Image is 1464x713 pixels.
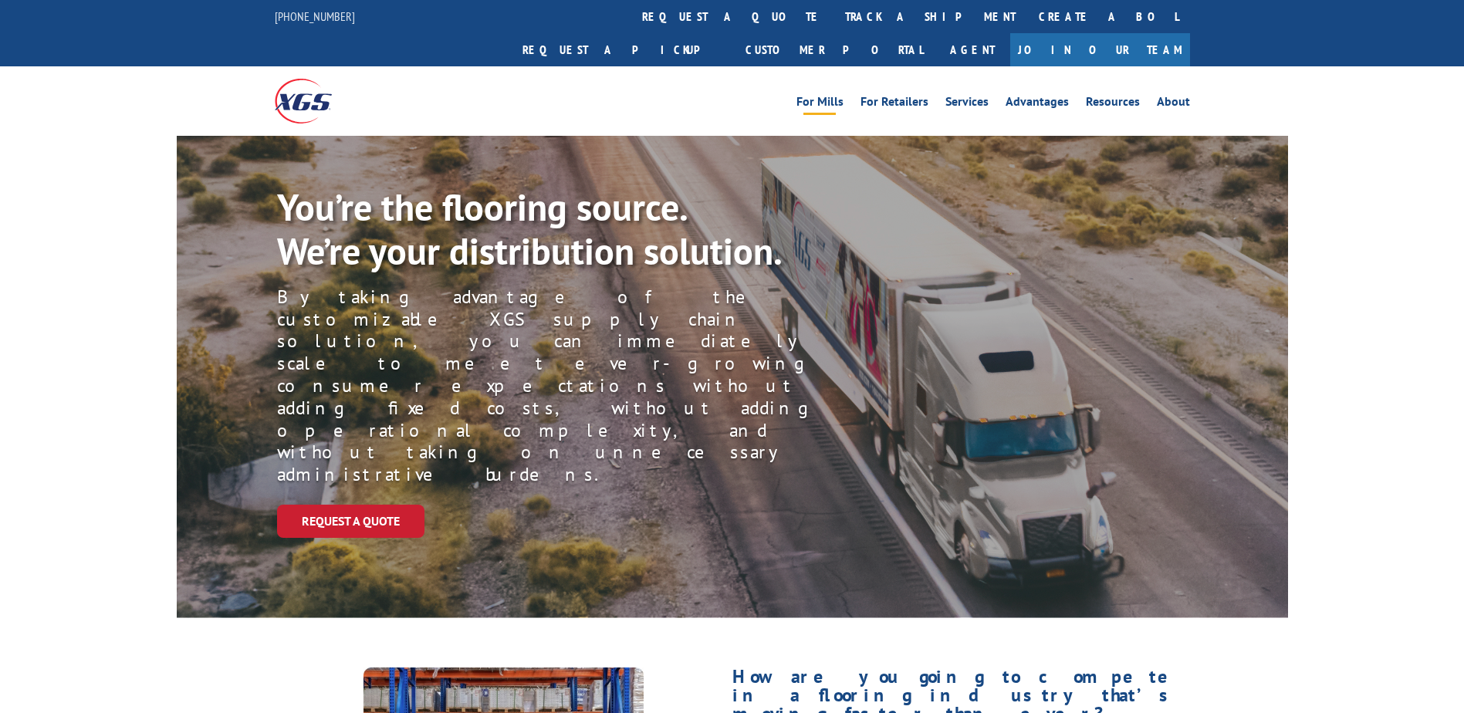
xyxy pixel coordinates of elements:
[860,96,928,113] a: For Retailers
[1086,96,1140,113] a: Resources
[1006,96,1069,113] a: Advantages
[796,96,844,113] a: For Mills
[945,96,989,113] a: Services
[277,185,816,274] p: You’re the flooring source. We’re your distribution solution.
[1010,33,1190,66] a: Join Our Team
[275,8,355,24] a: [PHONE_NUMBER]
[277,505,424,538] a: Request a Quote
[1157,96,1190,113] a: About
[935,33,1010,66] a: Agent
[277,286,870,486] p: By taking advantage of the customizable XGS supply chain solution, you can immediately scale to m...
[734,33,935,66] a: Customer Portal
[511,33,734,66] a: Request a pickup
